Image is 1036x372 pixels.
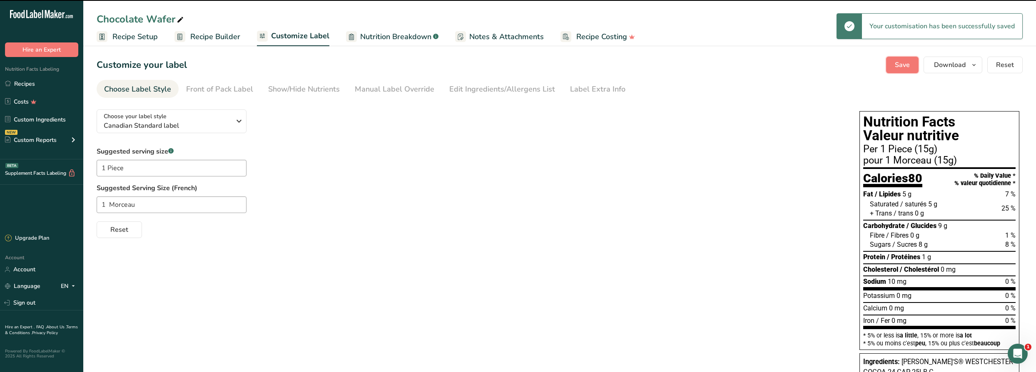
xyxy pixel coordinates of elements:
div: Show/Hide Nutrients [268,84,340,95]
div: Custom Reports [5,136,57,144]
span: 1 [1025,344,1031,350]
span: 9 g [938,222,947,230]
span: Recipe Costing [576,31,627,42]
div: Per 1 Piece (15g) [863,144,1016,154]
a: Nutrition Breakdown [346,27,438,46]
div: Manual Label Override [355,84,434,95]
span: Canadian Standard label [104,121,231,131]
span: Fat [863,190,873,198]
span: 1 % [1005,231,1016,239]
span: / Fibres [886,231,909,239]
h1: Nutrition Facts Valeur nutritive [863,115,1016,143]
div: * 5% ou moins c’est , 15% ou plus c’est [863,340,1016,346]
span: 0 mg [941,265,956,273]
a: Privacy Policy [32,330,58,336]
a: About Us . [46,324,66,330]
div: EN [61,281,78,291]
div: Choose Label Style [104,84,171,95]
a: FAQ . [36,324,46,330]
span: 0 mg [897,292,911,300]
section: * 5% or less is , 15% or more is [863,329,1016,346]
span: Saturated [870,200,899,208]
button: Download [924,57,982,73]
div: Your customisation has been successfully saved [862,14,1022,39]
span: 0 mg [892,317,906,325]
span: 8 g [919,241,928,248]
span: 8 % [1005,241,1016,248]
span: Protein [863,253,885,261]
a: Terms & Conditions . [5,324,78,336]
span: / Lipides [875,190,901,198]
div: Powered By FoodLabelMaker © 2025 All Rights Reserved [5,349,78,359]
h1: Customize your label [97,58,187,72]
button: Reset [97,221,142,238]
span: 0 g [910,231,919,239]
iframe: Intercom live chat [1008,344,1028,364]
span: 5 g [902,190,911,198]
span: Reset [996,60,1014,70]
span: Nutrition Breakdown [360,31,431,42]
span: Calcium [863,304,887,312]
button: Save [886,57,919,73]
span: Customize Label [271,30,329,42]
span: a lot [960,332,972,339]
span: / Fer [876,317,890,325]
span: Cholesterol [863,265,898,273]
span: Recipe Builder [190,31,240,42]
span: Save [895,60,910,70]
span: Ingredients: [863,358,900,366]
div: % Daily Value * % valeur quotidienne * [954,172,1016,187]
div: Chocolate Wafer [97,12,185,27]
span: 0 % [1005,304,1016,312]
div: Calories [863,172,922,188]
span: 0 % [1005,292,1016,300]
div: NEW [5,130,17,135]
span: / Protéines [887,253,920,261]
a: Recipe Costing [560,27,635,46]
a: Customize Label [257,27,329,47]
button: Reset [987,57,1023,73]
label: Suggested serving size [97,146,247,156]
span: 80 [908,171,922,185]
a: Recipe Setup [97,27,158,46]
span: 5 g [928,200,937,208]
span: Recipe Setup [112,31,158,42]
span: + Trans [870,209,892,217]
span: / Sucres [892,241,917,248]
span: beaucoup [974,340,1000,347]
span: 0 g [915,209,924,217]
a: Hire an Expert . [5,324,35,330]
a: Language [5,279,40,293]
div: Front of Pack Label [186,84,253,95]
label: Suggested Serving Size (French) [97,183,843,193]
span: a little [900,332,917,339]
span: Carbohydrate [863,222,905,230]
button: Choose your label style Canadian Standard label [97,109,247,133]
span: Fibre [870,231,884,239]
span: Notes & Attachments [469,31,544,42]
div: Upgrade Plan [5,234,49,243]
span: Iron [863,317,874,325]
div: Edit Ingredients/Allergens List [449,84,555,95]
span: Reset [110,225,128,235]
span: Sodium [863,278,886,285]
span: / Glucides [906,222,936,230]
div: BETA [5,163,18,168]
span: 10 mg [888,278,906,285]
a: Recipe Builder [174,27,240,46]
div: pour 1 Morceau (15g) [863,156,1016,166]
button: Hire an Expert [5,42,78,57]
span: Download [934,60,966,70]
span: 0 % [1005,317,1016,325]
span: 25 % [1001,204,1016,212]
span: peu [915,340,925,347]
span: Potassium [863,292,895,300]
span: 1 g [922,253,931,261]
span: 7 % [1005,190,1016,198]
span: / trans [894,209,913,217]
span: 0 % [1005,278,1016,285]
span: / Cholestérol [900,265,939,273]
a: Notes & Attachments [455,27,544,46]
span: Choose your label style [104,112,167,121]
span: Sugars [870,241,891,248]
